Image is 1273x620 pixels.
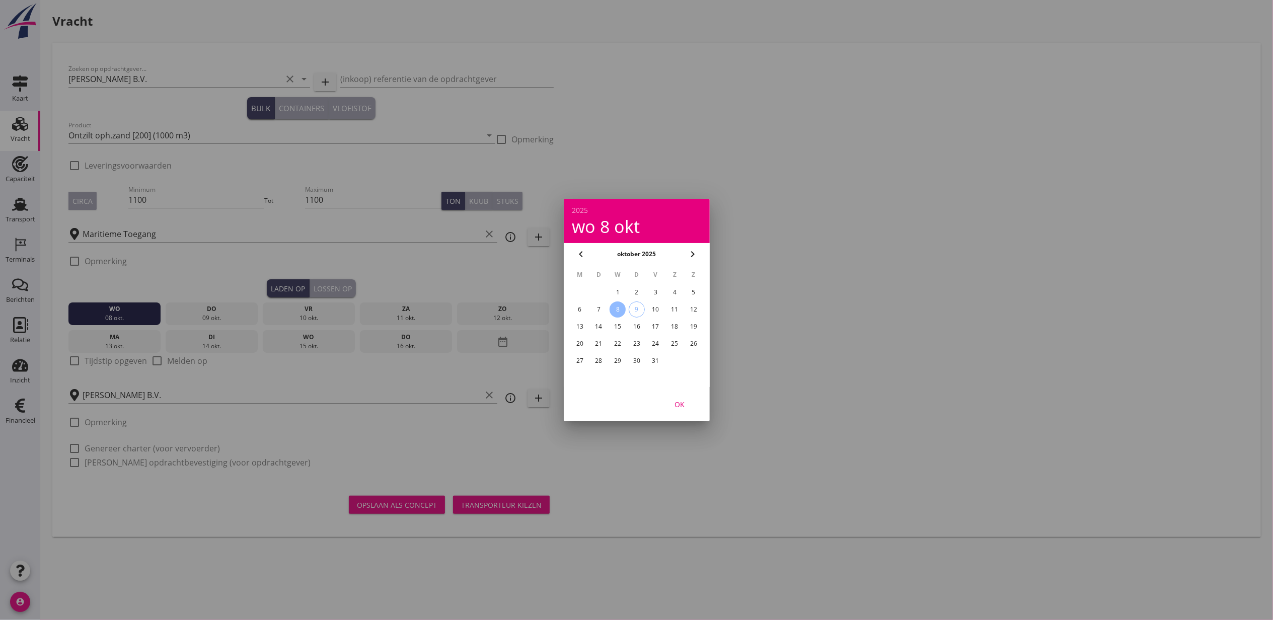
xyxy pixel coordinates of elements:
button: 2 [628,284,644,300]
button: 3 [647,284,663,300]
button: 30 [628,353,644,369]
button: 16 [628,319,644,335]
button: 21 [590,336,607,352]
div: OK [665,399,694,410]
button: 7 [590,301,607,318]
button: 25 [666,336,683,352]
th: D [589,266,608,283]
button: 26 [686,336,702,352]
i: chevron_left [575,248,587,260]
button: 18 [666,319,683,335]
button: 15 [610,319,626,335]
button: 28 [590,353,607,369]
button: 10 [647,301,663,318]
button: oktober 2025 [614,247,659,262]
button: 19 [686,319,702,335]
button: 13 [571,319,587,335]
button: 1 [610,284,626,300]
div: 9 [629,302,644,317]
button: 23 [628,336,644,352]
button: 6 [571,301,587,318]
button: 31 [647,353,663,369]
button: 8 [610,301,626,318]
button: 29 [610,353,626,369]
button: 22 [610,336,626,352]
button: 9 [628,301,644,318]
button: 11 [666,301,683,318]
th: D [628,266,646,283]
button: 27 [571,353,587,369]
th: V [646,266,664,283]
button: 24 [647,336,663,352]
button: 12 [686,301,702,318]
button: 5 [686,284,702,300]
div: wo 8 okt [572,218,702,235]
th: M [571,266,589,283]
button: OK [657,395,702,413]
button: 17 [647,319,663,335]
button: 14 [590,319,607,335]
i: chevron_right [687,248,699,260]
th: Z [665,266,684,283]
button: 4 [666,284,683,300]
th: W [609,266,627,283]
div: 2025 [572,207,702,214]
th: Z [685,266,703,283]
button: 20 [571,336,587,352]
